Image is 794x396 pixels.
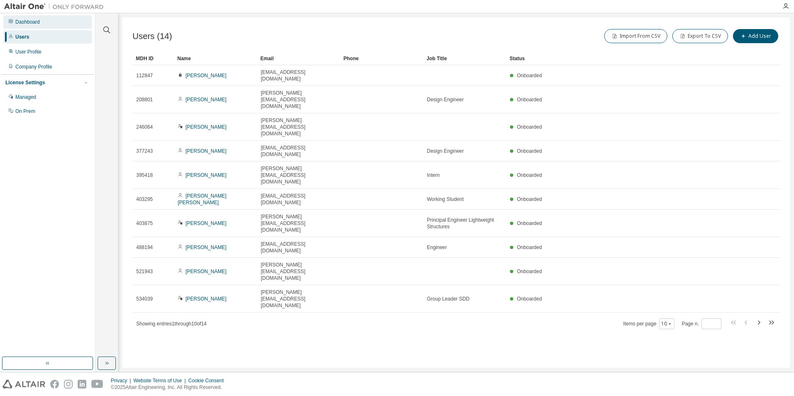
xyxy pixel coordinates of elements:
[186,148,227,154] a: [PERSON_NAME]
[15,94,36,100] div: Managed
[15,108,35,115] div: On Prem
[2,380,45,389] img: altair_logo.svg
[261,262,336,281] span: [PERSON_NAME][EMAIL_ADDRESS][DOMAIN_NAME]
[15,64,52,70] div: Company Profile
[186,73,227,78] a: [PERSON_NAME]
[186,220,227,226] a: [PERSON_NAME]
[136,268,153,275] span: 521943
[186,124,227,130] a: [PERSON_NAME]
[427,172,440,178] span: Intern
[111,384,229,391] p: © 2025 Altair Engineering, Inc. All Rights Reserved.
[682,318,721,329] span: Page n.
[427,296,470,302] span: Group Leader SDD
[136,172,153,178] span: 395418
[136,72,153,79] span: 112847
[4,2,108,11] img: Altair One
[510,52,737,65] div: Status
[261,69,336,82] span: [EMAIL_ADDRESS][DOMAIN_NAME]
[517,97,542,103] span: Onboarded
[91,380,103,389] img: youtube.svg
[136,321,207,327] span: Showing entries 1 through 10 of 14
[64,380,73,389] img: instagram.svg
[78,380,86,389] img: linkedin.svg
[261,90,336,110] span: [PERSON_NAME][EMAIL_ADDRESS][DOMAIN_NAME]
[261,193,336,206] span: [EMAIL_ADDRESS][DOMAIN_NAME]
[136,196,153,203] span: 403295
[517,244,542,250] span: Onboarded
[426,52,503,65] div: Job Title
[517,73,542,78] span: Onboarded
[177,52,254,65] div: Name
[427,96,464,103] span: Design Engineer
[111,377,133,384] div: Privacy
[15,34,29,40] div: Users
[186,244,227,250] a: [PERSON_NAME]
[427,217,502,230] span: Principal Engineer Lightweight Structures
[186,269,227,274] a: [PERSON_NAME]
[50,380,59,389] img: facebook.svg
[517,220,542,226] span: Onboarded
[260,52,337,65] div: Email
[517,296,542,302] span: Onboarded
[136,296,153,302] span: 534039
[136,124,153,130] span: 246064
[136,220,153,227] span: 403875
[427,196,464,203] span: Working Student
[133,377,188,384] div: Website Terms of Use
[15,19,40,25] div: Dashboard
[188,377,228,384] div: Cookie Consent
[427,148,464,154] span: Design Engineer
[186,296,227,302] a: [PERSON_NAME]
[261,241,336,254] span: [EMAIL_ADDRESS][DOMAIN_NAME]
[261,213,336,233] span: [PERSON_NAME][EMAIL_ADDRESS][DOMAIN_NAME]
[136,148,153,154] span: 377243
[178,193,226,205] a: [PERSON_NAME] [PERSON_NAME]
[517,172,542,178] span: Onboarded
[517,148,542,154] span: Onboarded
[661,320,672,327] button: 10
[261,144,336,158] span: [EMAIL_ADDRESS][DOMAIN_NAME]
[672,29,728,43] button: Export To CSV
[186,97,227,103] a: [PERSON_NAME]
[261,289,336,309] span: [PERSON_NAME][EMAIL_ADDRESS][DOMAIN_NAME]
[5,79,45,86] div: License Settings
[261,165,336,185] span: [PERSON_NAME][EMAIL_ADDRESS][DOMAIN_NAME]
[623,318,674,329] span: Items per page
[604,29,667,43] button: Import From CSV
[427,244,447,251] span: Engineer
[343,52,420,65] div: Phone
[136,96,153,103] span: 208801
[517,269,542,274] span: Onboarded
[186,172,227,178] a: [PERSON_NAME]
[136,52,171,65] div: MDH ID
[733,29,778,43] button: Add User
[517,196,542,202] span: Onboarded
[261,117,336,137] span: [PERSON_NAME][EMAIL_ADDRESS][DOMAIN_NAME]
[136,244,153,251] span: 488194
[517,124,542,130] span: Onboarded
[15,49,42,55] div: User Profile
[132,32,172,41] span: Users (14)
